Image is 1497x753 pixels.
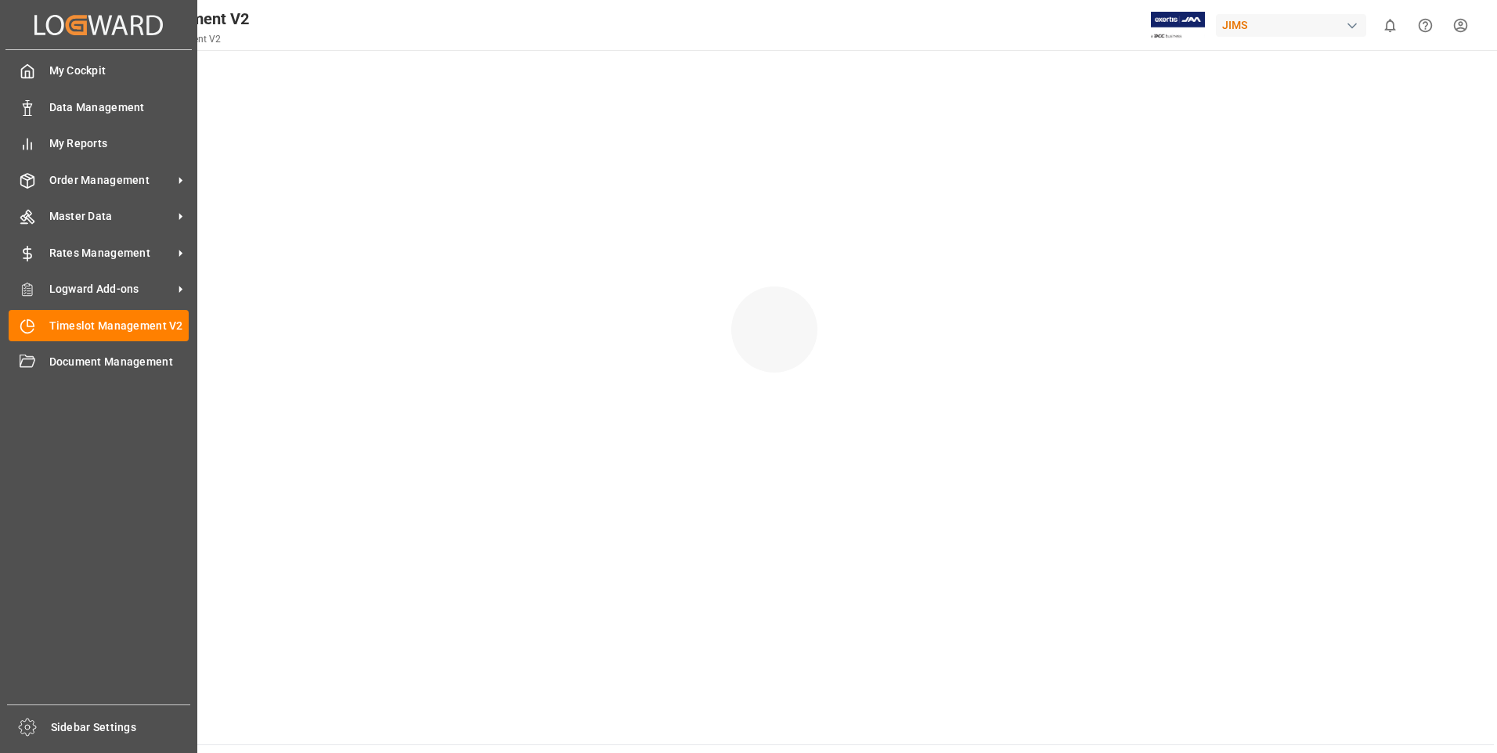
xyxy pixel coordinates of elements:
span: Rates Management [49,245,173,261]
a: Timeslot Management V2 [9,310,189,340]
span: Order Management [49,172,173,189]
span: Data Management [49,99,189,116]
div: JIMS [1216,14,1366,37]
span: Logward Add-ons [49,281,173,297]
button: JIMS [1216,10,1373,40]
span: Sidebar Settings [51,719,191,736]
span: Master Data [49,208,173,225]
a: My Cockpit [9,56,189,86]
button: show 0 new notifications [1373,8,1408,43]
span: My Reports [49,135,189,152]
span: My Cockpit [49,63,189,79]
img: Exertis%20JAM%20-%20Email%20Logo.jpg_1722504956.jpg [1151,12,1205,39]
a: Data Management [9,92,189,122]
span: Timeslot Management V2 [49,318,189,334]
button: Help Center [1408,8,1443,43]
span: Document Management [49,354,189,370]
